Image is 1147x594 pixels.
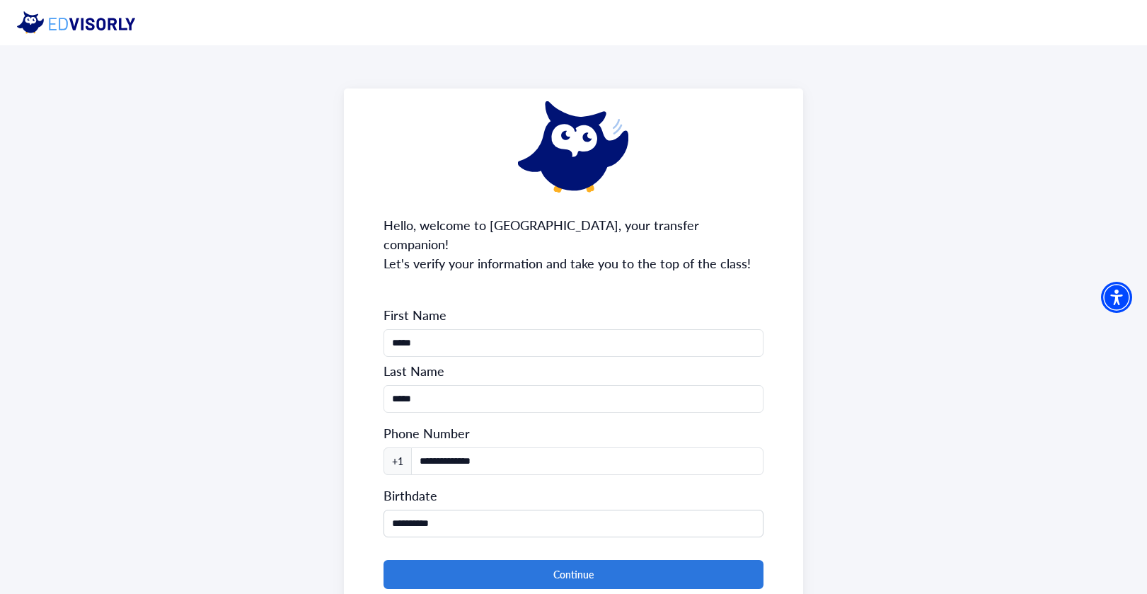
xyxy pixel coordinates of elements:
[17,11,147,34] img: eddy logo
[384,560,763,589] button: Continue
[384,215,763,273] span: Hello, welcome to [GEOGRAPHIC_DATA], your transfer companion! Let's verify your information and t...
[1101,282,1132,313] div: Accessibility Menu
[384,307,763,324] span: First Name
[384,385,763,413] input: Phone Number
[384,447,412,475] span: +1
[384,362,763,379] span: Last Name
[384,510,763,537] input: MM/DD/YYYY
[518,101,628,193] img: eddy-waving
[384,329,763,357] input: Phone Number
[384,425,470,442] label: Phone Number
[384,486,437,504] span: Birthdate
